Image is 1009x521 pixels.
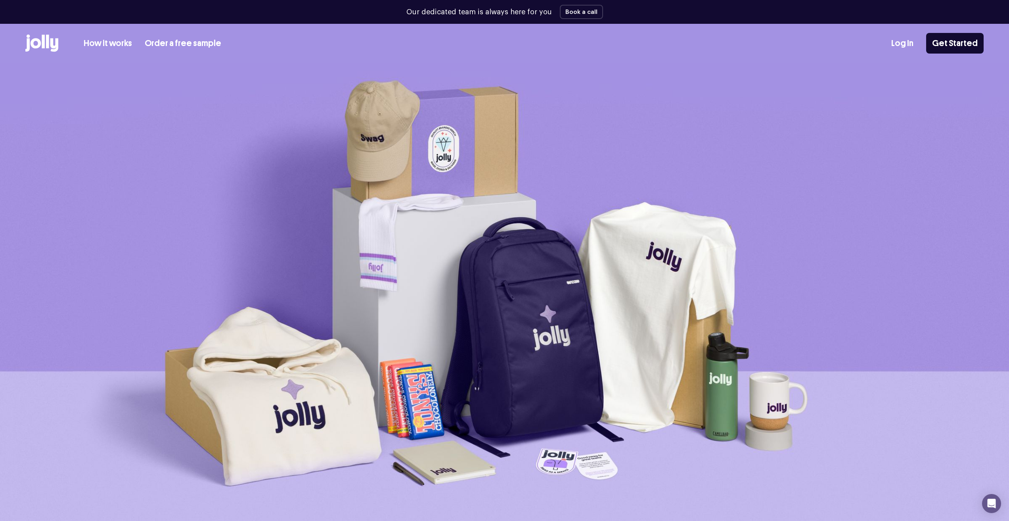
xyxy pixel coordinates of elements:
a: Get Started [926,33,984,54]
div: Open Intercom Messenger [982,494,1001,513]
a: Order a free sample [145,37,221,50]
a: How it works [84,37,132,50]
p: Our dedicated team is always here for you [406,7,552,17]
a: Log In [891,37,913,50]
button: Book a call [560,5,603,19]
